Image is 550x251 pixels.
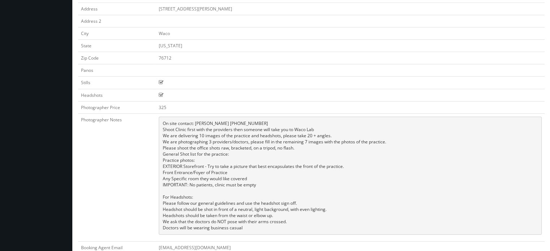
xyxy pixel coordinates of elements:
[156,39,545,52] td: [US_STATE]
[78,64,156,77] td: Panos
[156,52,545,64] td: 76712
[78,113,156,241] td: Photographer Notes
[78,52,156,64] td: Zip Code
[78,39,156,52] td: State
[159,117,542,235] pre: On site contact: [PERSON_NAME] [PHONE_NUMBER] Shoot Clinic first with the providers then someone ...
[78,15,156,27] td: Address 2
[78,89,156,101] td: Headshots
[156,3,545,15] td: [STREET_ADDRESS][PERSON_NAME]
[156,27,545,39] td: Waco
[78,3,156,15] td: Address
[156,101,545,113] td: 325
[78,77,156,89] td: Stills
[78,27,156,39] td: City
[78,101,156,113] td: Photographer Price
